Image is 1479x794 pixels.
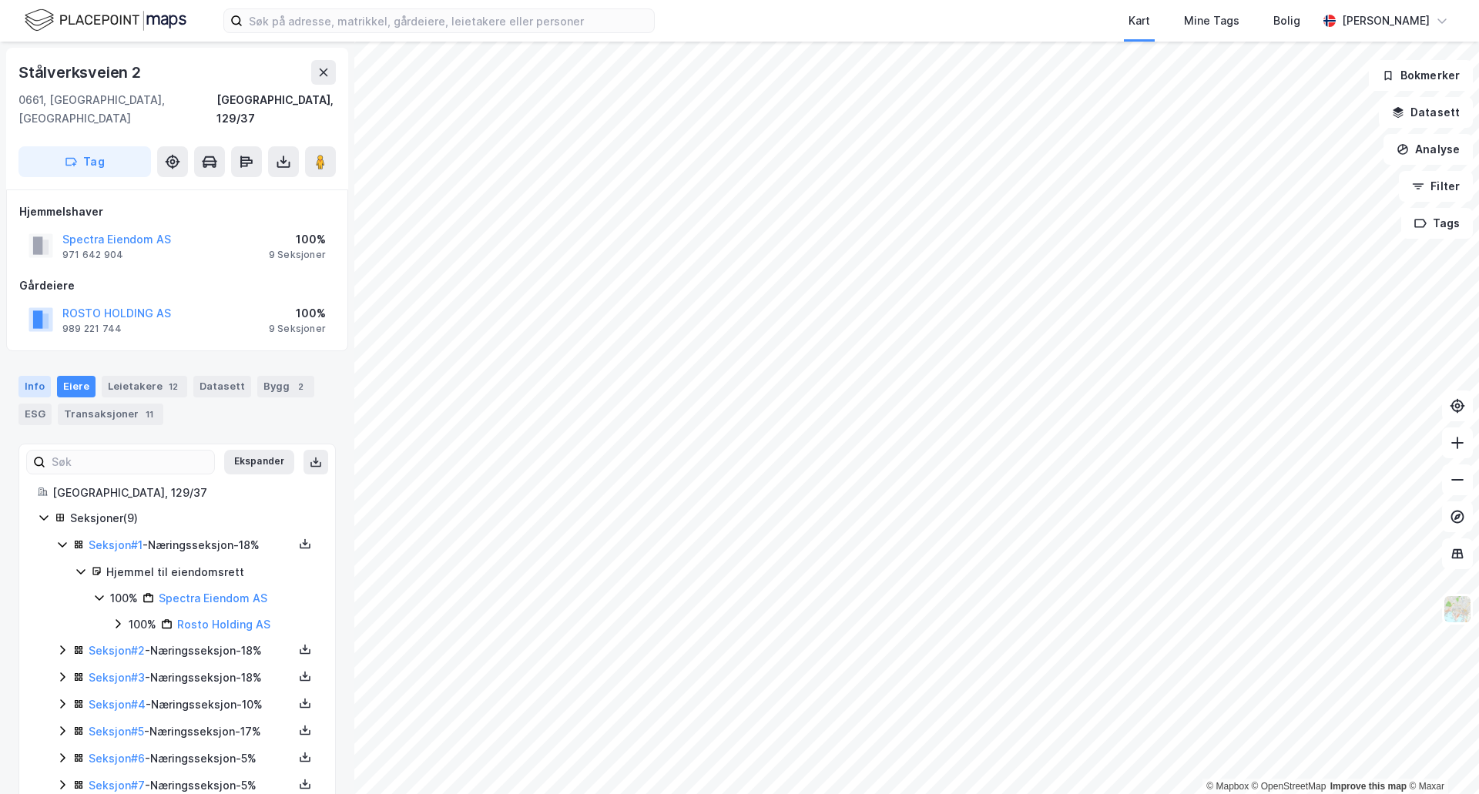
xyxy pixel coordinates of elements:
div: - Næringsseksjon - 18% [89,536,293,554]
div: Stålverksveien 2 [18,60,144,85]
div: - Næringsseksjon - 18% [89,642,293,660]
a: Spectra Eiendom AS [159,591,267,605]
div: Leietakere [102,376,187,397]
div: Kart [1129,12,1150,30]
div: - Næringsseksjon - 18% [89,668,293,687]
div: Hjemmel til eiendomsrett [106,563,317,581]
input: Søk [45,451,214,474]
a: Seksjon#7 [89,779,145,792]
div: Transaksjoner [58,404,163,425]
div: 100% [129,615,156,634]
a: Rosto Holding AS [177,618,270,631]
a: Mapbox [1206,781,1249,792]
a: Improve this map [1330,781,1407,792]
a: OpenStreetMap [1252,781,1326,792]
button: Filter [1399,171,1473,202]
div: 100% [269,230,326,249]
div: 100% [110,589,138,608]
button: Analyse [1383,134,1473,165]
div: 11 [142,407,157,422]
a: Seksjon#2 [89,644,145,657]
a: Seksjon#6 [89,752,145,765]
div: Gårdeiere [19,276,335,295]
div: - Næringsseksjon - 10% [89,695,293,714]
div: Datasett [193,376,251,397]
div: Seksjoner ( 9 ) [70,509,317,528]
div: Info [18,376,51,397]
a: Seksjon#5 [89,725,144,738]
div: Hjemmelshaver [19,203,335,221]
div: [GEOGRAPHIC_DATA], 129/37 [52,484,317,502]
div: - Næringsseksjon - 17% [89,722,293,741]
a: Seksjon#1 [89,538,143,551]
div: 100% [269,304,326,323]
input: Søk på adresse, matrikkel, gårdeiere, leietakere eller personer [243,9,654,32]
button: Ekspander [224,450,294,474]
div: Bolig [1273,12,1300,30]
button: Tag [18,146,151,177]
a: Seksjon#3 [89,671,145,684]
div: Kontrollprogram for chat [1402,720,1479,794]
div: Eiere [57,376,96,397]
div: [PERSON_NAME] [1342,12,1430,30]
button: Datasett [1379,97,1473,128]
div: 9 Seksjoner [269,323,326,335]
div: Mine Tags [1184,12,1239,30]
div: Bygg [257,376,314,397]
a: Seksjon#4 [89,698,146,711]
img: logo.f888ab2527a4732fd821a326f86c7f29.svg [25,7,186,34]
div: 0661, [GEOGRAPHIC_DATA], [GEOGRAPHIC_DATA] [18,91,216,128]
div: ESG [18,404,52,425]
div: 971 642 904 [62,249,123,261]
button: Bokmerker [1369,60,1473,91]
div: 2 [293,379,308,394]
div: [GEOGRAPHIC_DATA], 129/37 [216,91,336,128]
img: Z [1443,595,1472,624]
button: Tags [1401,208,1473,239]
div: - Næringsseksjon - 5% [89,749,293,768]
div: 989 221 744 [62,323,122,335]
div: 12 [166,379,181,394]
div: 9 Seksjoner [269,249,326,261]
iframe: Chat Widget [1402,720,1479,794]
